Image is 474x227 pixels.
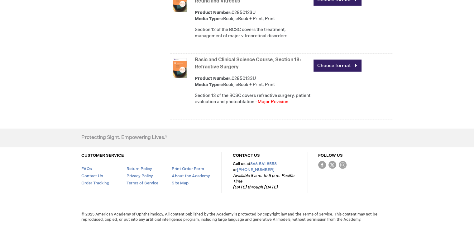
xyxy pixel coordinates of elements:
div: 02850123U eBook, eBook + Print, Print [195,10,310,22]
img: Basic and Clinical Science Course, Section 13: Refractive Surgery [170,58,190,78]
a: CUSTOMER SERVICE [81,153,124,158]
a: Choose format [314,60,361,72]
strong: Product Number: [195,10,232,15]
a: About the Academy [171,174,210,178]
em: Available 8 a.m. to 5 p.m. Pacific Time [DATE] through [DATE] [233,173,294,190]
a: 866.561.8558 [250,161,277,166]
a: Site Map [171,181,188,186]
a: FAQs [81,166,92,171]
a: Basic and Clinical Science Course, Section 13: Refractive Surgery [195,57,301,70]
div: Section 12 of the BCSC covers the treatment, management of major vitreoretinal disorders. [195,27,310,39]
a: Privacy Policy [126,174,153,178]
strong: Product Number: [195,76,232,81]
a: [PHONE_NUMBER] [237,167,275,172]
a: CONTACT US [233,153,260,158]
img: instagram [339,161,347,169]
a: Return Policy [126,166,152,171]
img: Twitter [328,161,336,169]
div: Section 13 of the BCSC covers refractive surgery, patient evaluation and photoablation – . [195,93,310,105]
strong: Media Type: [195,82,221,87]
a: Print Order Form [171,166,204,171]
strong: Media Type: [195,16,221,21]
h4: Protecting Sight. Empowering Lives.® [81,135,167,141]
a: Contact Us [81,174,103,178]
a: Terms of Service [126,181,158,186]
a: FOLLOW US [318,153,343,158]
img: Facebook [318,161,326,169]
div: 02850133U eBook, eBook + Print, Print [195,76,310,88]
p: Call us at or [233,161,296,190]
a: Order Tracking [81,181,109,186]
font: Major Revision [258,99,288,104]
span: © 2025 American Academy of Ophthalmology. All content published by the Academy is protected by co... [77,212,398,222]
